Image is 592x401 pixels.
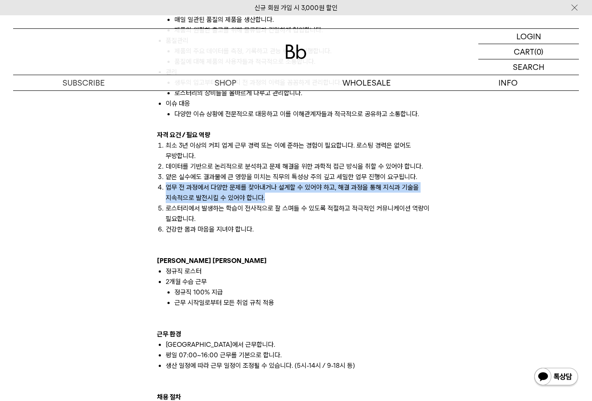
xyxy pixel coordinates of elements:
p: LOGIN [516,29,541,44]
p: WHOLESALE [296,75,438,90]
p: INFO [438,75,579,90]
li: 정규직 100% 지급 [174,287,435,297]
li: 근무 시작일로부터 모든 취업 규칙 적용 [174,297,435,308]
li: 건강한 몸과 마음을 지녀야 합니다. [166,224,435,235]
a: SHOP [155,75,296,90]
li: 데이터를 기반으로 논리적으로 분석하고 문제 해결을 위한 과학적 접근 방식을 취할 수 있어야 합니다. [166,161,435,172]
li: 업무 전 과정에서 다양한 문제를 찾아내거나 설계할 수 있어야 하고, 해결 과정을 통해 지식과 기술을 지속적으로 발전시킬 수 있어야 합니다. [166,182,435,203]
li: 이슈 대응 [166,98,435,119]
b: 자격 요건 / 필요 역량 [157,131,210,139]
li: 다양한 이슈 상황에 전문적으로 대응하고 이를 이해관계자들과 적극적으로 공유하고 소통합니다. [174,109,435,119]
img: 카카오톡 채널 1:1 채팅 버튼 [533,367,579,388]
b: 근무 환경 [157,330,181,338]
li: 평일 07:00~16:00 근무를 기본으로 합니다. [166,350,435,360]
img: 로고 [286,45,306,59]
p: CART [514,44,534,59]
li: 얕은 실수에도 결과물에 큰 영향을 미치는 직무의 특성상 주의 깊고 세밀한 업무 진행이 요구됩니다. [166,172,435,182]
li: 정규직 로스터 [166,266,435,277]
li: 로스터리에서 발생하는 학습이 전사적으로 잘 스며들 수 있도록 적절하고 적극적인 커뮤니케이션 역량이 필요합니다. [166,203,435,224]
a: SUBSCRIBE [13,75,155,90]
p: (0) [534,44,543,59]
a: CART (0) [478,44,579,59]
p: SEARCH [513,59,544,75]
li: 생산 일정에 따라 근무 일정이 조정될 수 있습니다. (5시-14시 / 9-18시 등) [166,360,435,371]
li: 2개월 수습 근무 [166,277,435,308]
b: [PERSON_NAME] [PERSON_NAME] [157,257,267,265]
a: LOGIN [478,29,579,44]
li: 로스터리의 장비들을 올바르게 다루고 관리합니다. [174,88,435,98]
b: 채용 절차 [157,393,181,401]
li: [GEOGRAPHIC_DATA]에서 근무합니다. [166,339,435,350]
li: 최소 3년 이상의 커피 업계 근무 경력 또는 이에 준하는 경험이 필요합니다. 로스팅 경력은 없어도 무방합니다. [166,140,435,161]
a: 신규 회원 가입 시 3,000원 할인 [254,4,338,12]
